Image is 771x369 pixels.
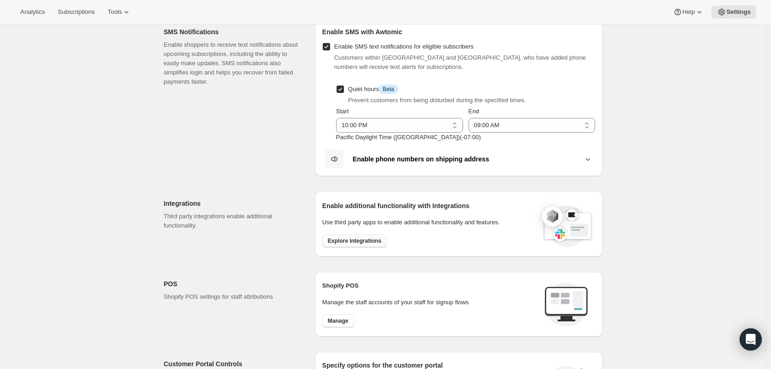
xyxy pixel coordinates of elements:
[164,279,300,289] h2: POS
[322,218,533,227] p: Use third party apps to enable additional functionality and features.
[322,149,595,169] button: Enable phone numbers on shipping address
[322,281,537,290] h2: Shopify POS
[348,86,398,92] span: Quiet hours
[336,108,349,115] span: Start
[52,6,100,18] button: Subscriptions
[322,314,354,327] button: Manage
[711,6,756,18] button: Settings
[469,108,479,115] span: End
[164,212,300,230] p: Third party integrations enable additional functionality.
[334,43,474,50] span: Enable SMS text notifications for eligible subscribers
[102,6,137,18] button: Tools
[20,8,45,16] span: Analytics
[322,234,387,247] button: Explore integrations
[164,292,300,301] p: Shopify POS settings for staff attributions
[164,199,300,208] h2: Integrations
[336,133,595,142] p: Pacific Daylight Time ([GEOGRAPHIC_DATA]) ( -07 : 00 )
[668,6,710,18] button: Help
[108,8,122,16] span: Tools
[164,27,300,37] h2: SMS Notifications
[322,201,533,210] h2: Enable additional functionality with Integrations
[328,237,381,245] span: Explore integrations
[164,40,300,86] p: Enable shoppers to receive text notifications about upcoming subscriptions, including the ability...
[334,54,586,70] span: Customers within [GEOGRAPHIC_DATA] and [GEOGRAPHIC_DATA], who have added phone numbers will recei...
[328,317,349,325] span: Manage
[15,6,50,18] button: Analytics
[164,359,300,369] h2: Customer Portal Controls
[322,27,595,37] h2: Enable SMS with Awtomic
[348,97,526,104] span: Prevent customers from being disturbed during the specified times.
[726,8,751,16] span: Settings
[353,155,489,163] b: Enable phone numbers on shipping address
[682,8,695,16] span: Help
[383,86,394,93] span: Beta
[740,328,762,351] div: Open Intercom Messenger
[58,8,95,16] span: Subscriptions
[322,298,537,307] p: Manage the staff accounts of your staff for signup flows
